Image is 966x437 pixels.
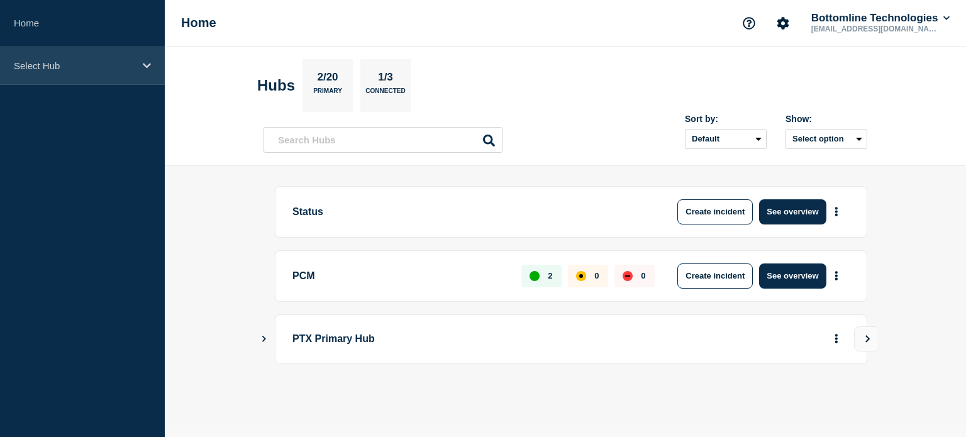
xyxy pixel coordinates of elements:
[313,71,343,87] p: 2/20
[530,271,540,281] div: up
[786,114,867,124] div: Show:
[770,10,796,36] button: Account settings
[677,199,753,224] button: Create incident
[374,71,398,87] p: 1/3
[292,199,640,224] p: Status
[261,335,267,344] button: Show Connected Hubs
[828,264,845,287] button: More actions
[641,271,645,280] p: 0
[759,263,826,289] button: See overview
[594,271,599,280] p: 0
[257,77,295,94] h2: Hubs
[623,271,633,281] div: down
[759,199,826,224] button: See overview
[576,271,586,281] div: affected
[809,12,952,25] button: Bottomline Technologies
[264,127,502,153] input: Search Hubs
[809,25,940,33] p: [EMAIL_ADDRESS][DOMAIN_NAME]
[548,271,552,280] p: 2
[292,263,507,289] p: PCM
[181,16,216,30] h1: Home
[685,114,767,124] div: Sort by:
[828,200,845,223] button: More actions
[677,263,753,289] button: Create incident
[854,326,879,351] button: View
[828,328,845,351] button: More actions
[14,60,135,71] p: Select Hub
[292,328,640,351] p: PTX Primary Hub
[736,10,762,36] button: Support
[685,129,767,149] select: Sort by
[786,129,867,149] button: Select option
[313,87,342,101] p: Primary
[365,87,405,101] p: Connected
